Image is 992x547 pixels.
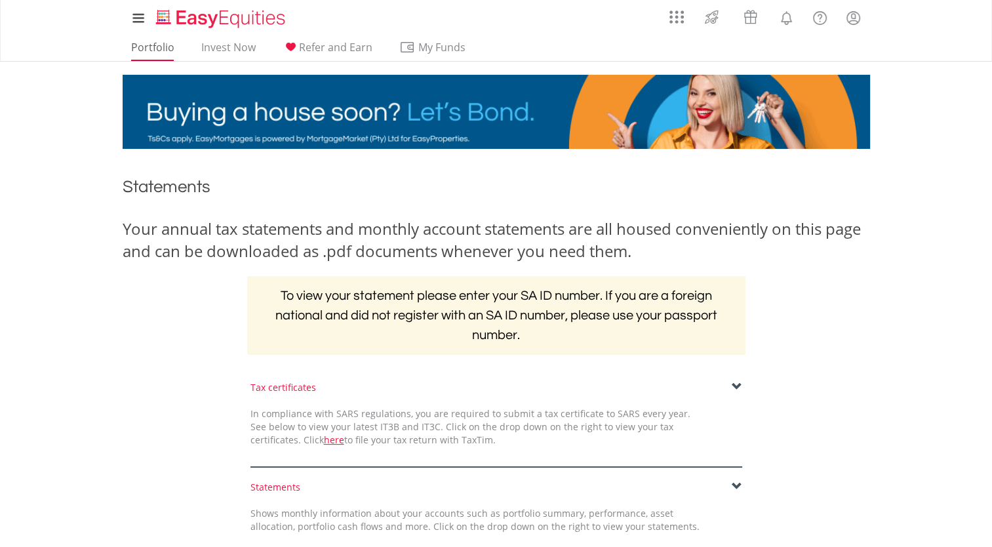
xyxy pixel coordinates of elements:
[740,7,761,28] img: vouchers-v2.svg
[196,41,261,61] a: Invest Now
[250,381,742,394] div: Tax certificates
[241,507,709,533] div: Shows monthly information about your accounts such as portfolio summary, performance, asset alloc...
[123,75,870,149] img: EasyMortage Promotion Banner
[669,10,684,24] img: grid-menu-icon.svg
[250,407,690,446] span: In compliance with SARS regulations, you are required to submit a tax certificate to SARS every y...
[731,3,770,28] a: Vouchers
[250,481,742,494] div: Statements
[123,178,210,195] span: Statements
[153,8,290,30] img: EasyEquities_Logo.png
[277,41,378,61] a: Refer and Earn
[770,3,803,30] a: Notifications
[304,434,496,446] span: Click to file your tax return with TaxTim.
[151,3,290,30] a: Home page
[299,40,372,54] span: Refer and Earn
[247,276,745,355] h2: To view your statement please enter your SA ID number. If you are a foreign national and did not ...
[661,3,692,24] a: AppsGrid
[701,7,723,28] img: thrive-v2.svg
[126,41,180,61] a: Portfolio
[324,434,344,446] a: here
[399,39,485,56] span: My Funds
[837,3,870,32] a: My Profile
[123,218,870,263] div: Your annual tax statements and monthly account statements are all housed conveniently on this pag...
[803,3,837,30] a: FAQ's and Support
